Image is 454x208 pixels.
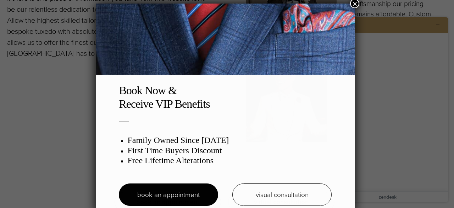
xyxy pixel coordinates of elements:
a: book an appointment [119,183,218,206]
h3: First Time Buyers Discount [127,145,332,156]
h3: Free Lifetime Alterations [127,155,332,166]
button: Minimize widget [111,9,122,18]
a: visual consultation [232,183,332,206]
span: 1 new [11,5,30,11]
h2: Book Now & Receive VIP Benefits [119,84,332,111]
h3: Family Owned Since [DATE] [127,135,332,145]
